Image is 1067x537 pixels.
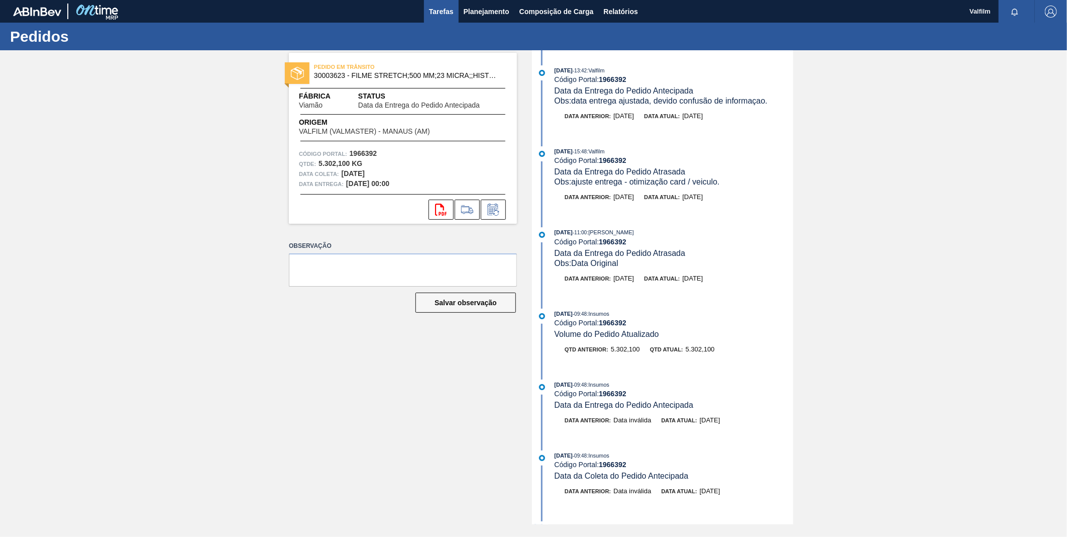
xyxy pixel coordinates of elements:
[555,461,793,469] div: Código Portal:
[350,149,377,157] strong: 1966392
[650,346,683,352] span: Qtd atual:
[565,417,611,423] span: Data anterior:
[599,390,626,398] strong: 1966392
[555,167,686,176] span: Data da Entrega do Pedido Atrasada
[539,455,545,461] img: atual
[613,416,651,424] span: Data inválida
[415,293,516,313] button: Salvar observação
[555,177,720,186] span: Obs: ajuste entrega - otimização card / veiculo.
[455,200,480,220] div: Ir para Composição de Carga
[555,67,573,73] span: [DATE]
[346,180,389,188] strong: [DATE] 00:00
[10,31,188,42] h1: Pedidos
[682,193,703,201] span: [DATE]
[613,487,651,495] span: Data inválida
[555,97,768,105] span: Obs: data entrega ajustada, devido confusão de informaçao.
[587,229,634,235] span: : [PERSON_NAME]
[573,230,587,235] span: - 11:00
[555,523,573,529] span: [DATE]
[358,102,480,109] span: Data da Entrega do Pedido Antecipada
[299,91,354,102] span: Fábrica
[555,453,573,459] span: [DATE]
[539,151,545,157] img: atual
[644,194,680,200] span: Data atual:
[700,487,720,495] span: [DATE]
[565,346,608,352] span: Qtd anterior:
[539,70,545,76] img: atual
[519,6,594,18] span: Composição de Carga
[555,249,686,257] span: Data da Entrega do Pedido Atrasada
[599,461,626,469] strong: 1966392
[573,149,587,154] span: - 15:48
[555,259,618,267] span: Obs: Data Original
[13,7,61,16] img: TNhmsLtSVTkK8tSr43FrP2fwEKptu5GPRR3wAAAABJRU5ErkJggg==
[299,169,339,179] span: Data coleta:
[613,275,634,282] span: [DATE]
[555,382,573,388] span: [DATE]
[342,169,365,177] strong: [DATE]
[565,488,611,494] span: Data anterior:
[1045,6,1057,18] img: Logout
[314,62,455,72] span: PEDIDO EM TRÂNSITO
[318,159,362,167] strong: 5.302,100 KG
[539,384,545,390] img: atual
[565,113,611,119] span: Data anterior:
[555,75,793,83] div: Código Portal:
[555,330,659,338] span: Volume do Pedido Atualizado
[686,345,715,353] span: 5.302,100
[555,229,573,235] span: [DATE]
[573,68,587,73] span: - 13:42
[429,200,454,220] div: Abrir arquivo PDF
[555,319,793,327] div: Código Portal:
[587,382,609,388] span: : Insumos
[644,113,680,119] span: Data atual:
[289,239,517,253] label: Observação
[587,148,604,154] span: : Valfilm
[604,6,638,18] span: Relatórios
[587,67,604,73] span: : Valfilm
[573,524,587,529] span: - 09:48
[555,238,793,246] div: Código Portal:
[611,345,640,353] span: 5.302,100
[661,417,697,423] span: Data atual:
[661,488,697,494] span: Data atual:
[429,6,454,18] span: Tarefas
[599,319,626,327] strong: 1966392
[555,148,573,154] span: [DATE]
[555,311,573,317] span: [DATE]
[613,112,634,120] span: [DATE]
[481,200,506,220] div: Informar alteração no pedido
[358,91,507,102] span: Status
[555,156,793,164] div: Código Portal:
[573,453,587,459] span: - 09:48
[999,5,1031,19] button: Notificações
[299,102,323,109] span: Viamão
[599,238,626,246] strong: 1966392
[565,276,611,282] span: Data anterior:
[565,194,611,200] span: Data anterior:
[573,311,587,317] span: - 09:48
[682,112,703,120] span: [DATE]
[555,472,689,480] span: Data da Coleta do Pedido Antecipada
[587,523,609,529] span: : Insumos
[599,156,626,164] strong: 1966392
[587,453,609,459] span: : Insumos
[599,75,626,83] strong: 1966392
[573,382,587,388] span: - 09:48
[587,311,609,317] span: : Insumos
[314,72,496,79] span: 30003623 - FILME STRETCH;500 MM;23 MICRA;;HISTRETCH
[555,390,793,398] div: Código Portal:
[299,159,316,169] span: Qtde :
[613,193,634,201] span: [DATE]
[644,276,680,282] span: Data atual:
[555,401,694,409] span: Data da Entrega do Pedido Antecipada
[291,67,304,80] img: status
[464,6,509,18] span: Planejamento
[700,416,720,424] span: [DATE]
[539,232,545,238] img: atual
[299,179,344,189] span: Data entrega:
[299,149,347,159] span: Código Portal:
[299,128,430,135] span: VALFILM (VALMASTER) - MANAUS (AM)
[555,86,694,95] span: Data da Entrega do Pedido Antecipada
[682,275,703,282] span: [DATE]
